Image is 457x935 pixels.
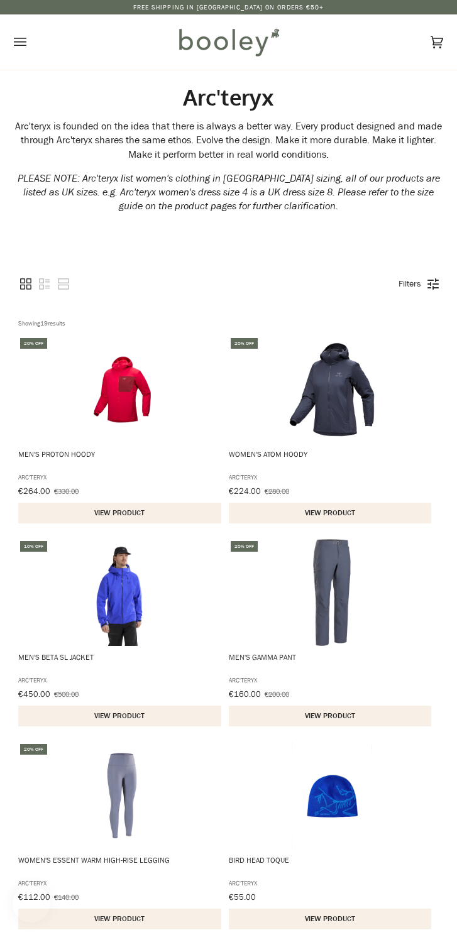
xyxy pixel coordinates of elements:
span: Arc'teryx [18,878,222,888]
span: €450.00 [18,688,50,699]
div: 20% off [231,541,258,552]
button: View product [18,503,221,523]
span: Arc'teryx [229,878,432,888]
span: €264.00 [18,485,50,496]
a: View grid mode [18,276,33,292]
a: Men's Gamma Pant [229,539,436,726]
div: 20% off [20,338,47,349]
h1: Arc'teryx [14,84,444,111]
a: View list mode [37,276,52,292]
iframe: Button to open loyalty program pop-up [13,885,50,922]
a: Men's Beta SL Jacket [18,539,225,726]
img: Arc'teryx Bird Head Toque Vitality / Fluidity - Booley Galway [278,742,385,849]
span: €330.00 [54,486,79,496]
img: Arc'teryx Men's Proton Hoody Heritage - Booley Galway [69,336,175,443]
button: View product [229,706,431,726]
span: €200.00 [265,689,289,699]
div: Showing results [18,319,448,328]
span: €160.00 [229,688,261,699]
b: 19 [40,319,48,328]
div: 20% off [20,744,47,755]
a: Women's Essent Warm High-Rise Legging [18,742,225,929]
a: Men's Proton Hoody [18,336,225,523]
p: Free Shipping in [GEOGRAPHIC_DATA] on Orders €50+ [133,3,324,13]
img: Arc'teryx Women's Essent Warm High-Rise Legging Stratos - Booley Galway [69,742,175,849]
span: €140.00 [54,892,79,902]
img: Arc'teryx Men's Gamma Pant Dark Stratus - Booley Galway [278,539,385,646]
span: €55.00 [229,891,256,902]
span: Arc'teryx [229,675,432,685]
div: 10% off [20,541,47,552]
span: €280.00 [265,486,289,496]
button: View product [229,909,431,929]
a: Filters [392,273,427,295]
span: Men's Proton Hoody [18,449,222,469]
span: Arc'teryx [18,675,222,685]
span: €224.00 [229,485,261,496]
div: 20% off [231,338,258,349]
span: €500.00 [54,689,79,699]
a: View row mode [56,276,71,292]
div: Arc'teryx is founded on the idea that there is always a better way. Every product designed and ma... [14,119,444,161]
em: PLEASE NOTE: Arc'teryx list women's clothing in [GEOGRAPHIC_DATA] sizing, all of our products are... [18,172,440,212]
a: Bird Head Toque [229,742,436,929]
img: Booley [173,24,284,60]
span: Arc'teryx [229,473,432,482]
span: Men's Gamma Pant [229,652,432,672]
span: Arc'teryx [18,473,222,482]
span: Men's Beta SL Jacket [18,652,222,672]
a: Women's Atom Hoody [229,336,436,523]
span: Women's Atom Hoody [229,449,432,469]
button: View product [229,503,431,523]
span: Women's Essent Warm High-Rise Legging [18,855,222,875]
span: Bird Head Toque [229,855,432,875]
button: Open menu [14,14,52,70]
button: View product [18,706,221,726]
button: View product [18,909,221,929]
